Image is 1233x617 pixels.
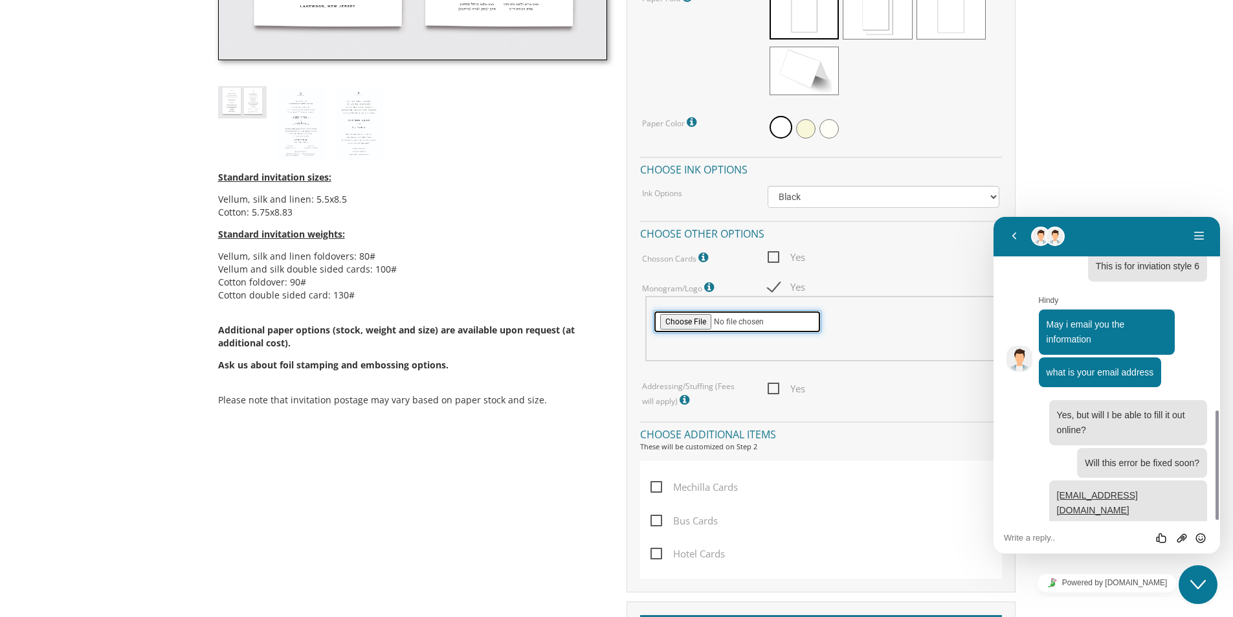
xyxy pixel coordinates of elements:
iframe: chat widget [1179,565,1220,604]
label: Paper Color [642,114,700,131]
span: Yes [768,249,805,265]
label: Ink Options [642,188,682,199]
div: These will be customized on Step 2 [640,442,1002,452]
img: style6_thumb.jpg [218,86,267,118]
li: Cotton: 5.75x8.83 [218,206,607,219]
label: Monogram/Logo [642,279,717,296]
span: Hotel Cards [650,546,725,562]
span: Yes [768,381,805,397]
li: Vellum, silk and linen foldovers: 80# [218,250,607,263]
span: Ask us about foil stamping and embossing options. [218,359,449,371]
span: Bus Cards [650,513,718,529]
li: Cotton double sided card: 130# [218,289,607,302]
li: Vellum, silk and linen: 5.5x8.5 [218,193,607,206]
img: style6_heb.jpg [276,86,325,161]
span: Mechilla Cards [650,479,738,495]
li: Cotton foldover: 90# [218,276,607,289]
span: Standard invitation sizes: [218,171,331,183]
iframe: chat widget [994,568,1220,598]
iframe: chat widget [994,217,1220,554]
label: Addressing/Stuffing (Fees will apply) [642,381,748,409]
h4: Choose other options [640,221,1002,243]
span: Yes [768,279,805,295]
h4: Choose ink options [640,157,1002,179]
span: Standard invitation weights: [218,228,345,240]
span: Additional paper options (stock, weight and size) are available upon request (at additional cost). [218,324,607,372]
div: Please note that invitation postage may vary based on paper stock and size. [218,161,607,420]
label: Chosson Cards [642,249,711,266]
li: Vellum and silk double sided cards: 100# [218,263,607,276]
img: style6_eng.jpg [335,86,383,161]
h4: Choose additional items [640,421,1002,444]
